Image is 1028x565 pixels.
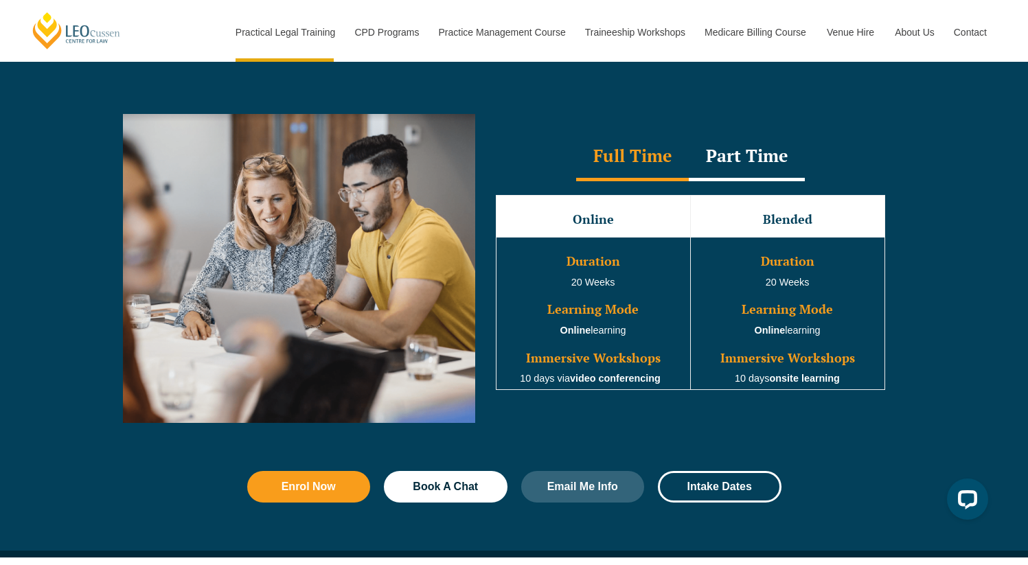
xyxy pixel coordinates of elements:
[692,351,883,365] h3: Immersive Workshops
[567,253,620,269] span: Duration
[694,3,816,62] a: Medicare Billing Course
[247,471,371,503] a: Enrol Now
[560,325,591,336] strong: Online
[692,255,883,268] h3: Duration
[498,213,689,227] h3: Online
[429,3,575,62] a: Practice Management Course
[496,237,690,389] td: learning 10 days via
[413,481,478,492] span: Book A Chat
[31,11,122,50] a: [PERSON_NAME] Centre for Law
[384,471,507,503] a: Book A Chat
[576,133,689,181] div: Full Time
[816,3,884,62] a: Venue Hire
[690,237,884,389] td: 20 Weeks learning 10 days
[570,373,661,384] strong: video conferencing
[498,351,689,365] h3: Immersive Workshops
[658,471,781,503] a: Intake Dates
[692,213,883,227] h3: Blended
[344,3,428,62] a: CPD Programs
[225,3,345,62] a: Practical Legal Training
[936,473,994,531] iframe: LiveChat chat widget
[692,303,883,316] h3: Learning Mode
[689,133,805,181] div: Part Time
[498,303,689,316] h3: Learning Mode
[282,481,336,492] span: Enrol Now
[944,3,997,62] a: Contact
[884,3,944,62] a: About Us
[547,481,618,492] span: Email Me Info
[521,471,645,503] a: Email Me Info
[755,325,786,336] strong: Online
[575,3,694,62] a: Traineeship Workshops
[687,481,752,492] span: Intake Dates
[571,277,615,288] span: 20 Weeks
[770,373,840,384] strong: onsite learning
